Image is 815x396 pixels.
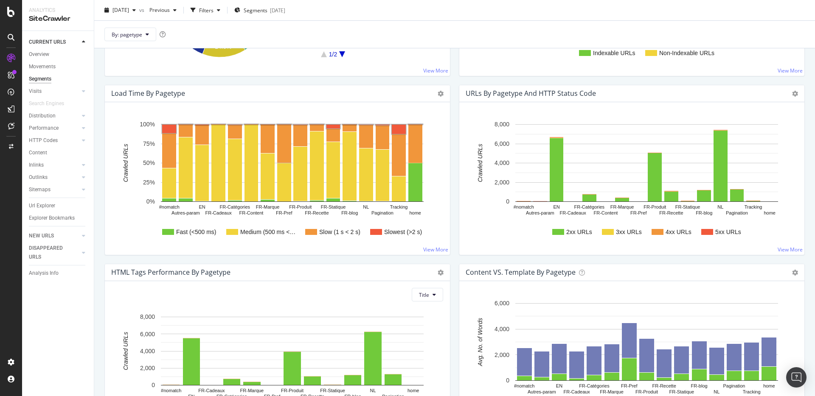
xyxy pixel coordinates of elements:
[215,43,232,50] text: 14.8%
[438,91,444,97] i: Options
[390,205,408,210] text: Tracking
[763,384,775,389] text: home
[281,388,304,393] text: FR-Produit
[122,332,129,370] text: Crawled URLs
[506,198,509,205] text: 0
[140,348,155,354] text: 4,000
[29,148,47,157] div: Content
[29,173,79,182] a: Outlinks
[466,116,795,248] svg: A chart.
[140,314,155,321] text: 8,000
[320,388,345,393] text: FR-Statique
[29,201,88,210] a: Url Explorer
[29,38,79,47] a: CURRENT URLS
[778,67,803,74] a: View More
[29,62,56,71] div: Movements
[29,214,75,223] div: Explorer Bookmarks
[630,211,647,216] text: FR-Pref
[659,211,683,216] text: FR-Recette
[593,50,635,56] text: Indexable URLs
[29,136,79,145] a: HTTP Codes
[29,62,88,71] a: Movements
[146,6,170,14] span: Previous
[205,211,232,216] text: FR-Cadeaux
[112,31,142,38] span: By: pagetype
[29,231,54,240] div: NEW URLS
[600,390,624,395] text: FR-Marque
[764,211,776,216] text: home
[370,388,376,393] text: NL
[29,173,48,182] div: Outlinks
[495,121,509,128] text: 8,000
[240,229,295,235] text: Medium (500 ms <…
[29,161,44,170] div: Inlinks
[29,99,64,108] div: Search Engines
[745,205,762,210] text: Tracking
[111,88,185,99] h4: Load Time by pagetype
[384,229,422,235] text: Slowest (>2 s)
[495,160,509,167] text: 4,000
[466,88,596,99] h4: URLs by pagetype and HTTP Status Code
[514,384,534,389] text: #nomatch
[29,75,51,84] div: Segments
[477,318,483,366] text: Avg. No. of Words
[111,267,230,278] h4: HTML Tags Performance by pagetype
[305,211,329,216] text: FR-Recette
[419,291,429,298] span: Title
[29,161,79,170] a: Inlinks
[29,136,58,145] div: HTTP Codes
[717,205,723,210] text: NL
[477,144,483,182] text: Crawled URLs
[29,50,49,59] div: Overview
[187,3,224,17] button: Filters
[220,205,250,210] text: FR-Catégories
[495,179,509,186] text: 2,000
[412,288,443,301] button: Title
[792,91,798,97] i: Options
[714,390,719,395] text: NL
[199,205,205,210] text: EN
[29,112,79,120] a: Distribution
[29,244,72,262] div: DISAPPEARED URLS
[244,6,267,14] span: Segments
[495,351,509,358] text: 2,000
[659,50,714,56] text: Non-Indexable URLs
[152,382,155,389] text: 0
[723,384,745,389] text: Pagination
[666,229,691,235] text: 4xx URLs
[669,390,694,395] text: FR-Statique
[159,205,180,210] text: #nomatch
[423,246,448,253] a: View More
[423,67,448,74] a: View More
[321,205,346,210] text: FR-Statique
[579,384,610,389] text: FR-Catégories
[140,331,155,337] text: 6,000
[104,28,156,41] button: By: pagetype
[140,365,155,371] text: 2,000
[792,270,798,276] i: Options
[231,3,289,17] button: Segments[DATE]
[139,6,146,14] span: vs
[778,246,803,253] a: View More
[176,229,216,235] text: Fast (<500 ms)
[276,211,292,216] text: FR-Pref
[29,50,88,59] a: Overview
[566,229,592,235] text: 2xx URLs
[574,205,605,210] text: FR-Catégories
[616,229,642,235] text: 3xx URLs
[564,390,590,395] text: FR-Cadeaux
[122,144,129,182] text: Crawled URLs
[495,300,509,307] text: 6,000
[29,87,79,96] a: Visits
[329,51,337,58] text: 1/2
[371,211,393,216] text: Pagination
[506,377,509,384] text: 0
[466,267,576,278] h4: Content VS. Template by pagetype
[715,229,741,235] text: 5xx URLs
[240,388,264,393] text: FR-Marque
[29,124,79,133] a: Performance
[553,205,559,210] text: EN
[161,388,181,393] text: #nomatch
[363,205,369,210] text: NL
